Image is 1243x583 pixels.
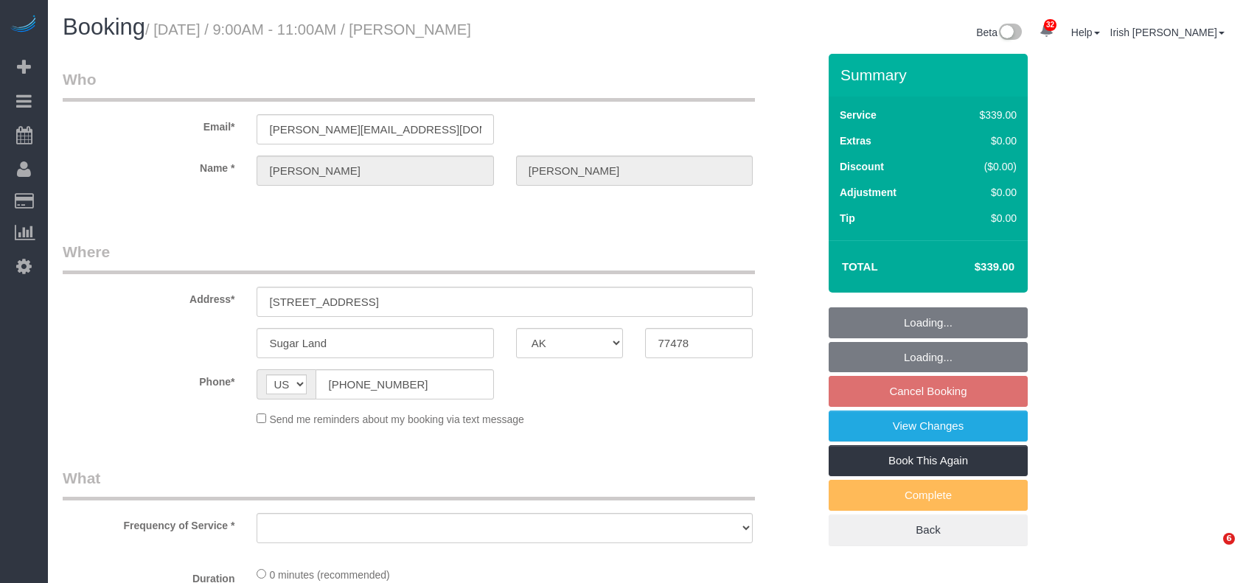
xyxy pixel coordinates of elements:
a: Back [829,514,1028,545]
a: Book This Again [829,445,1028,476]
input: Phone* [316,369,493,399]
label: Adjustment [840,185,896,200]
a: Irish [PERSON_NAME] [1110,27,1225,38]
label: Name * [52,156,246,175]
div: $339.00 [948,108,1017,122]
a: Help [1071,27,1100,38]
input: Last Name* [516,156,753,186]
legend: What [63,467,755,500]
span: 32 [1044,19,1056,31]
h3: Summary [840,66,1020,83]
small: / [DATE] / 9:00AM - 11:00AM / [PERSON_NAME] [145,21,471,38]
div: $0.00 [948,185,1017,200]
label: Email* [52,114,246,134]
h4: $339.00 [930,261,1014,273]
label: Phone* [52,369,246,389]
label: Tip [840,211,855,226]
input: City* [257,328,493,358]
a: Beta [976,27,1022,38]
label: Service [840,108,877,122]
div: ($0.00) [948,159,1017,174]
div: $0.00 [948,211,1017,226]
span: Send me reminders about my booking via text message [269,413,524,425]
iframe: Intercom live chat [1193,533,1228,568]
input: First Name* [257,156,493,186]
a: View Changes [829,411,1028,441]
legend: Where [63,241,755,274]
input: Email* [257,114,493,144]
img: New interface [997,24,1022,43]
span: Booking [63,14,145,40]
a: 32 [1032,15,1061,47]
strong: Total [842,260,878,273]
span: 6 [1223,533,1235,545]
span: 0 minutes (recommended) [269,569,389,581]
img: Automaid Logo [9,15,38,35]
label: Frequency of Service * [52,513,246,533]
label: Address* [52,287,246,307]
input: Zip Code* [645,328,753,358]
label: Discount [840,159,884,174]
label: Extras [840,133,871,148]
div: $0.00 [948,133,1017,148]
legend: Who [63,69,755,102]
